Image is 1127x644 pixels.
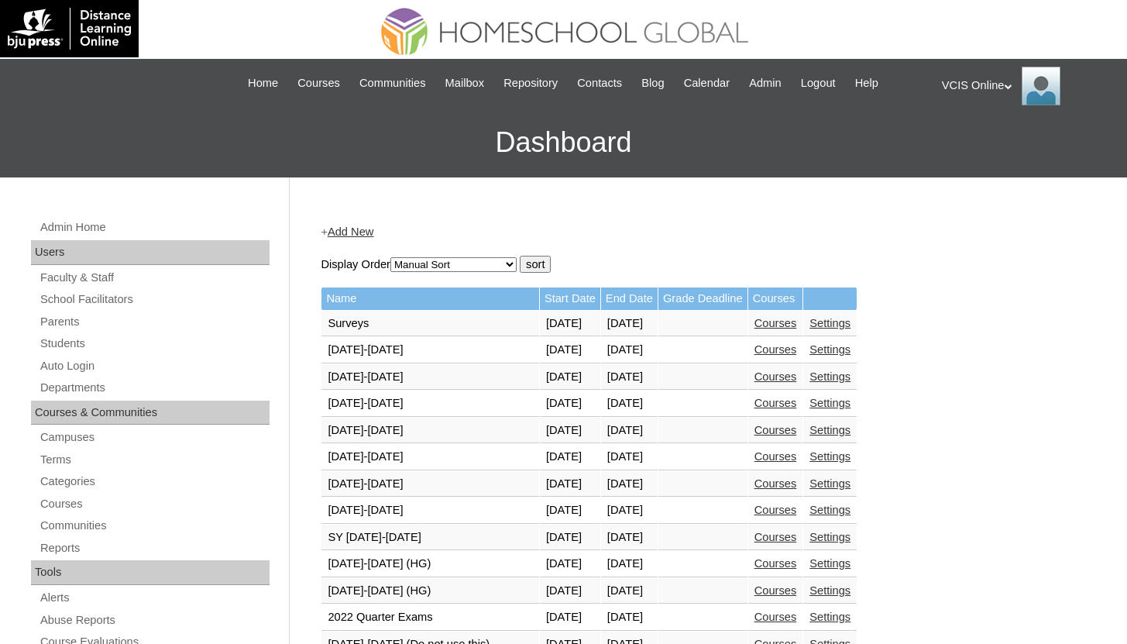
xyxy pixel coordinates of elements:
a: Courses [754,397,797,409]
a: Admin [741,74,789,92]
a: Parents [39,312,270,332]
td: [DATE] [540,471,600,498]
td: [DATE]-[DATE] [321,471,539,498]
td: [DATE] [540,337,600,363]
a: Courses [290,74,348,92]
td: [DATE] [601,418,658,444]
a: Courses [754,317,797,329]
td: Grade Deadline [658,288,747,310]
a: Courses [754,611,797,623]
td: [DATE] [601,311,658,337]
td: [DATE] [540,578,600,604]
td: [DATE]-[DATE] [321,498,539,524]
div: Tools [31,560,270,585]
td: [DATE]-[DATE] [321,391,539,417]
a: Courses [754,504,797,516]
td: [DATE] [601,525,658,551]
div: + [321,224,1087,240]
td: [DATE]-[DATE] (HG) [321,551,539,577]
span: Contacts [577,74,622,92]
a: Add New [328,226,373,238]
td: [DATE] [601,471,658,498]
td: [DATE] [601,578,658,604]
a: Courses [754,477,797,490]
td: [DATE]-[DATE] [321,418,539,444]
a: Courses [39,494,270,514]
span: Mailbox [445,74,485,92]
td: [DATE] [601,551,658,577]
a: Departments [39,378,270,398]
td: [DATE] [540,444,600,470]
div: Courses & Communities [31,401,270,425]
a: Reports [39,539,270,558]
span: Repository [503,74,558,92]
a: Campuses [39,428,270,447]
img: VCIS Online Admin [1022,67,1060,105]
td: [DATE]-[DATE] [321,444,539,470]
td: [DATE]-[DATE] [321,364,539,391]
td: [DATE] [540,418,600,444]
span: Courses [297,74,340,92]
a: Categories [39,472,270,491]
a: Communities [352,74,434,92]
a: Repository [496,74,565,92]
td: [DATE] [601,604,658,631]
td: [DATE] [601,391,658,417]
a: Courses [754,450,797,463]
a: Courses [754,424,797,436]
td: Name [321,288,539,310]
a: Faculty & Staff [39,268,270,288]
h3: Dashboard [8,108,1119,177]
a: School Facilitators [39,290,270,309]
td: 2022 Quarter Exams [321,604,539,631]
td: Start Date [540,288,600,310]
span: Home [248,74,278,92]
a: Settings [809,531,850,543]
a: Settings [809,370,850,383]
td: [DATE] [540,391,600,417]
a: Settings [809,424,850,436]
td: Courses [748,288,803,310]
a: Settings [809,343,850,356]
a: Auto Login [39,356,270,376]
td: SY [DATE]-[DATE] [321,525,539,551]
td: [DATE] [601,444,658,470]
span: Help [855,74,878,92]
div: Users [31,240,270,265]
a: Mailbox [438,74,493,92]
td: [DATE] [601,498,658,524]
a: Students [39,334,270,353]
span: Admin [749,74,782,92]
a: Courses [754,370,797,383]
a: Settings [809,317,850,329]
span: Blog [641,74,664,92]
td: [DATE] [540,525,600,551]
td: [DATE] [601,364,658,391]
a: Settings [809,504,850,516]
a: Settings [809,477,850,490]
td: Surveys [321,311,539,337]
span: Communities [359,74,426,92]
input: sort [520,256,551,273]
a: Calendar [676,74,737,92]
form: Display Order [321,256,1087,273]
a: Courses [754,343,797,356]
div: VCIS Online [942,67,1112,105]
td: [DATE]-[DATE] (HG) [321,578,539,604]
a: Settings [809,584,850,597]
td: [DATE] [540,364,600,391]
td: [DATE] [540,311,600,337]
a: Courses [754,557,797,570]
span: Logout [801,74,836,92]
a: Logout [793,74,844,92]
td: [DATE] [601,337,658,363]
td: [DATE]-[DATE] [321,337,539,363]
a: Help [847,74,886,92]
a: Abuse Reports [39,611,270,630]
a: Settings [809,557,850,570]
a: Courses [754,584,797,597]
a: Settings [809,450,850,463]
td: End Date [601,288,658,310]
a: Alerts [39,588,270,608]
span: Calendar [684,74,730,92]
